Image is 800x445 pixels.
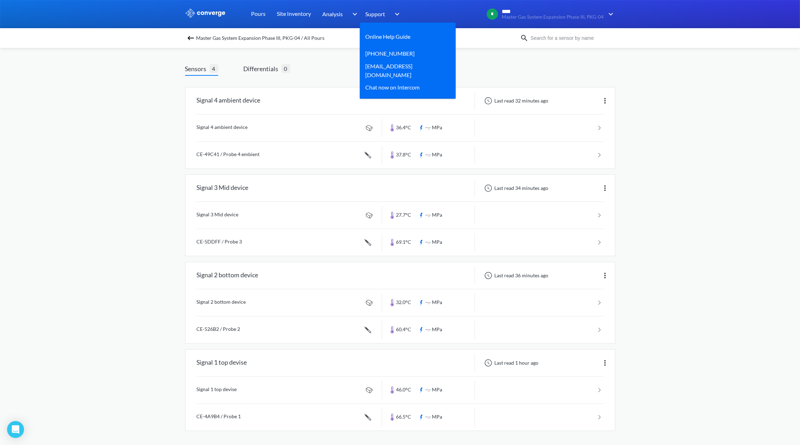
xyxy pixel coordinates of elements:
div: Chat now on Intercom [366,83,420,92]
img: logo_ewhite.svg [185,8,226,18]
img: downArrow.svg [348,10,359,18]
div: Open Intercom Messenger [7,421,24,438]
span: Master Gas System Expansion Phase III, PKG-04 [502,14,604,20]
a: Online Help Guide [366,32,411,41]
span: - [201,43,204,49]
img: more.svg [601,359,609,367]
a: [PHONE_NUMBER] [366,49,415,58]
img: downArrow.svg [604,10,615,18]
span: Analysis [323,10,343,18]
div: Last read 34 minutes ago [481,184,551,192]
div: Signal 3 Mid device [197,179,249,197]
span: Active [185,43,201,49]
div: Last read 36 minutes ago [481,271,551,280]
input: Search for a sensor by name [529,34,614,42]
img: downArrow.svg [390,10,402,18]
span: Sensors [185,64,209,74]
img: backspace.svg [187,34,195,42]
div: Signal 4 ambient device [197,92,261,110]
div: Last read 32 minutes ago [481,97,551,105]
img: more.svg [601,184,609,192]
span: Master Gas System Expansion Phase III, PKG-04 / All Pours [196,33,325,43]
div: Last read 1 hour ago [481,359,541,367]
img: more.svg [601,271,609,280]
span: Differentials [244,64,281,74]
div: Signal 2 bottom device [197,266,258,285]
img: more.svg [601,97,609,105]
a: [EMAIL_ADDRESS][DOMAIN_NAME] [366,62,445,79]
div: Signal 1 top devise [197,354,247,372]
span: 0 [281,64,290,73]
span: 4 [209,64,218,73]
span: Support [366,10,385,18]
img: icon-search.svg [520,34,529,42]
